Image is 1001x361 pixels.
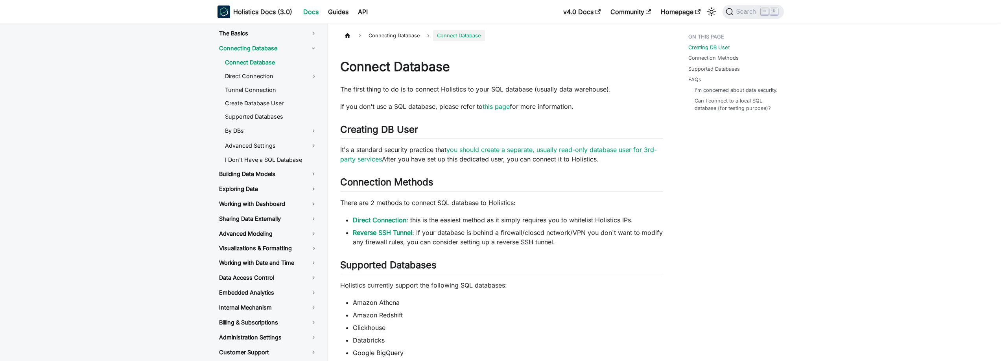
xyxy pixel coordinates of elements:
[213,301,324,314] a: Internal Mechanism
[340,84,663,94] p: The first thing to do is to connect Holistics to your SQL database (usually data warehouse).
[340,102,663,111] p: If you don't use a SQL database, please refer to for more information.
[219,139,324,152] a: Advanced Settings
[219,97,324,109] a: Create Database User
[688,76,701,83] a: FAQs
[340,145,663,164] p: It's a standard security practice that After you have set up this dedicated user, you can connect...
[606,5,656,18] a: Community
[323,5,353,18] a: Guides
[213,227,324,240] a: Advanced Modeling
[213,286,324,299] a: Embedded Analytics
[219,124,324,137] a: By DBs
[340,59,663,75] h1: Connect Database
[353,348,663,357] li: Google BigQuery
[210,24,328,361] nav: Docs sidebar
[695,97,779,112] a: Can I connect to a local SQL database (for testing purpose)?
[218,5,292,18] a: HolisticsHolistics Docs (3.0)
[213,346,324,359] a: Customer Support
[723,5,783,19] button: Search
[340,280,663,290] p: Holistics currently support the following SQL databases:
[340,176,663,191] h2: Connection Methods
[353,323,663,332] li: Clickhouse
[219,84,324,96] a: Tunnel Connection
[213,27,324,40] a: The Basics
[218,5,230,18] img: Holistics
[213,242,304,255] a: Visualizations & Formatting
[353,5,372,18] a: API
[353,228,663,247] li: : If your database is behind a firewall/closed network/VPN you don't want to modify any firewall ...
[695,86,778,94] a: I'm concerned about data security.
[233,7,292,16] b: Holistics Docs (3.0)
[304,242,324,255] button: Toggle the collapsible sidebar category 'Visualizations & Formatting'
[340,30,663,41] nav: Breadcrumbs
[770,8,778,15] kbd: K
[688,65,740,73] a: Supported Databases
[213,331,324,344] a: Administration Settings
[483,103,510,110] a: this page
[213,167,324,181] a: Building Data Models
[761,8,769,15] kbd: ⌘
[340,198,663,207] p: There are 2 methods to connect SQL database to Holistics:
[219,57,324,68] a: Connect Database
[219,70,304,82] a: Direct Connection
[213,197,324,211] a: Working with Dashboard
[219,154,324,166] a: I Don't Have a SQL Database
[433,30,485,41] span: Connect Database
[219,111,324,123] a: Supported Databases
[213,256,324,269] a: Working with Date and Time
[340,30,355,41] a: Home page
[353,229,412,236] a: Reverse SSH Tunnel
[705,5,718,18] button: Switch between dark and light mode (currently light mode)
[353,310,663,320] li: Amazon Redshift
[688,54,739,62] a: Connection Methods
[353,335,663,345] li: Databricks
[734,8,761,15] span: Search
[213,42,324,55] a: Connecting Database
[213,316,324,329] a: Billing & Subscriptions
[656,5,705,18] a: Homepage
[213,212,324,225] a: Sharing Data Externally
[353,298,663,307] li: Amazon Athena
[353,215,663,225] li: : this is the easiest method as it simply requires you to whitelist Holistics IPs.
[299,5,323,18] a: Docs
[365,30,424,41] span: Connecting Database
[340,146,657,163] a: you should create a separate, usually read-only database user for 3rd-party services
[353,216,406,224] a: Direct Connection
[213,182,324,196] a: Exploring Data
[340,259,663,274] h2: Supported Databases
[340,124,663,139] h2: Creating DB User
[304,70,324,82] button: Toggle the collapsible sidebar category 'Direct Connection'
[559,5,605,18] a: v4.0 Docs
[213,271,324,284] a: Data Access Control
[688,44,730,51] a: Creating DB User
